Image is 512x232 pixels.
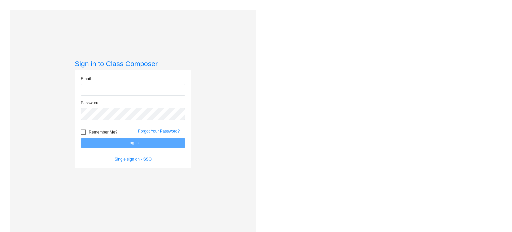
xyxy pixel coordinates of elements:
[81,76,91,82] label: Email
[89,128,117,136] span: Remember Me?
[138,129,180,134] a: Forgot Your Password?
[75,59,191,68] h3: Sign in to Class Composer
[115,157,152,162] a: Single sign on - SSO
[81,100,98,106] label: Password
[81,138,185,148] button: Log In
